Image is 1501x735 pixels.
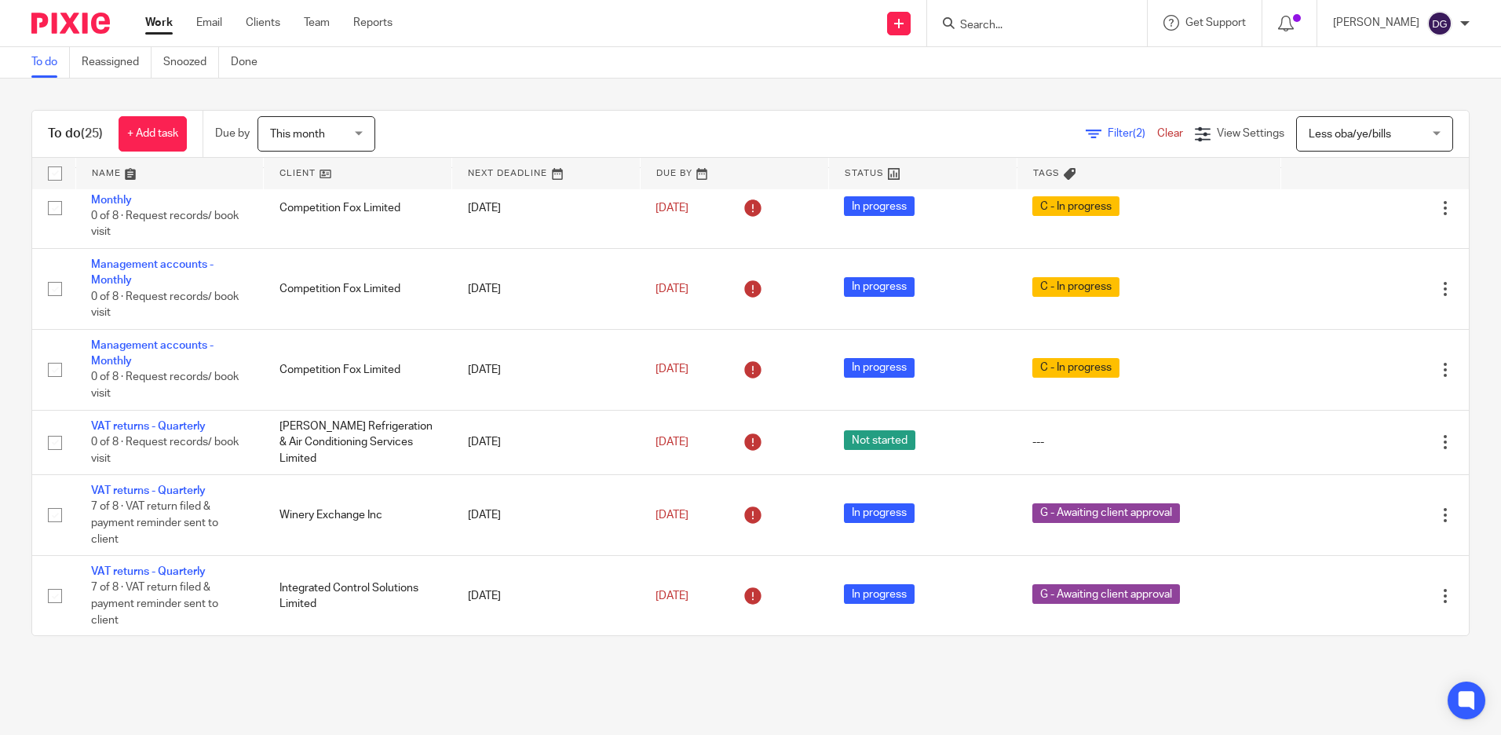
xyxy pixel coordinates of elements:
span: In progress [844,584,915,604]
a: Reassigned [82,47,152,78]
td: [DATE] [452,249,641,330]
td: Integrated Control Solutions Limited [264,556,452,637]
p: [PERSON_NAME] [1333,15,1419,31]
a: Management accounts - Monthly [91,340,214,367]
a: Email [196,15,222,31]
span: In progress [844,277,915,297]
td: Competition Fox Limited [264,329,452,410]
td: [DATE] [452,410,641,474]
span: 0 of 8 · Request records/ book visit [91,437,239,464]
span: Tags [1033,169,1060,177]
span: [DATE] [656,364,688,375]
span: Less oba/ye/bills [1309,129,1391,140]
td: [PERSON_NAME] Refrigeration & Air Conditioning Services Limited [264,410,452,474]
p: Due by [215,126,250,141]
td: [DATE] [452,168,641,249]
a: VAT returns - Quarterly [91,485,206,496]
span: View Settings [1217,128,1284,139]
td: [DATE] [452,556,641,637]
td: [DATE] [452,475,641,556]
span: (2) [1133,128,1145,139]
span: C - In progress [1032,196,1119,216]
a: Clients [246,15,280,31]
span: In progress [844,358,915,378]
span: G - Awaiting client approval [1032,503,1180,523]
a: Team [304,15,330,31]
a: To do [31,47,70,78]
a: Management accounts - Monthly [91,259,214,286]
span: [DATE] [656,283,688,294]
div: --- [1032,434,1265,450]
span: (25) [81,127,103,140]
span: C - In progress [1032,277,1119,297]
span: G - Awaiting client approval [1032,584,1180,604]
a: Work [145,15,173,31]
span: Filter [1108,128,1157,139]
h1: To do [48,126,103,142]
span: Get Support [1185,17,1246,28]
span: Not started [844,430,915,450]
span: 0 of 8 · Request records/ book visit [91,291,239,319]
td: Competition Fox Limited [264,249,452,330]
span: This month [270,129,325,140]
span: C - In progress [1032,358,1119,378]
span: 0 of 8 · Request records/ book visit [91,372,239,400]
td: Competition Fox Limited [264,168,452,249]
a: Done [231,47,269,78]
span: [DATE] [656,591,688,602]
span: 7 of 8 · VAT return filed & payment reminder sent to client [91,502,218,545]
span: In progress [844,503,915,523]
td: Winery Exchange Inc [264,475,452,556]
span: [DATE] [656,510,688,521]
span: 0 of 8 · Request records/ book visit [91,210,239,238]
a: Reports [353,15,393,31]
span: [DATE] [656,203,688,214]
a: Clear [1157,128,1183,139]
input: Search [959,19,1100,33]
a: Management accounts - Monthly [91,178,214,205]
img: Pixie [31,13,110,34]
a: Snoozed [163,47,219,78]
span: In progress [844,196,915,216]
a: + Add task [119,116,187,152]
td: [DATE] [452,329,641,410]
img: svg%3E [1427,11,1452,36]
span: 7 of 8 · VAT return filed & payment reminder sent to client [91,583,218,626]
span: [DATE] [656,437,688,448]
a: VAT returns - Quarterly [91,566,206,577]
a: VAT returns - Quarterly [91,421,206,432]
